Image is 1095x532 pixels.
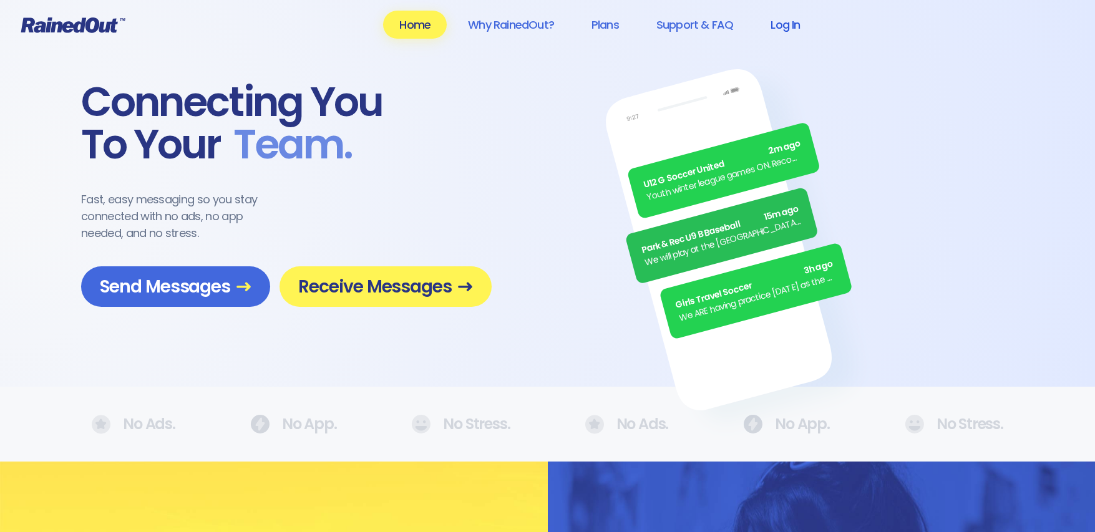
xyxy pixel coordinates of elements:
span: Receive Messages [298,276,473,297]
a: Plans [575,11,635,39]
a: Send Messages [81,266,270,307]
div: No App. [743,415,830,433]
img: No Ads. [411,415,431,433]
a: Home [383,11,447,39]
div: No Ads. [92,415,175,434]
a: Why RainedOut? [452,11,570,39]
div: Park & Rec U9 B Baseball [640,202,801,257]
div: U12 G Soccer United [642,137,802,192]
img: No Ads. [743,415,762,433]
span: 15m ago [762,202,800,224]
span: Team . [221,123,352,166]
span: 2m ago [767,137,802,158]
div: No Stress. [905,415,1003,433]
div: No Stress. [411,415,510,433]
div: No App. [250,415,337,433]
div: Connecting You To Your [81,81,492,166]
span: Send Messages [100,276,251,297]
a: Log In [754,11,816,39]
div: No Ads. [585,415,669,434]
img: No Ads. [250,415,270,433]
div: Fast, easy messaging so you stay connected with no ads, no app needed, and no stress. [81,191,281,241]
div: Youth winter league games ON. Recommend running shoes/sneakers for players as option for footwear. [645,150,805,205]
a: Receive Messages [280,266,492,307]
img: No Ads. [92,415,110,434]
a: Support & FAQ [640,11,749,39]
div: We ARE having practice [DATE] as the sun is finally out. [678,270,838,325]
img: No Ads. [585,415,604,434]
div: We will play at the [GEOGRAPHIC_DATA]. Wear white, be at the field by 5pm. [643,215,804,269]
img: No Ads. [905,415,924,433]
span: 3h ago [802,258,834,278]
div: Girls Travel Soccer [674,258,834,312]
